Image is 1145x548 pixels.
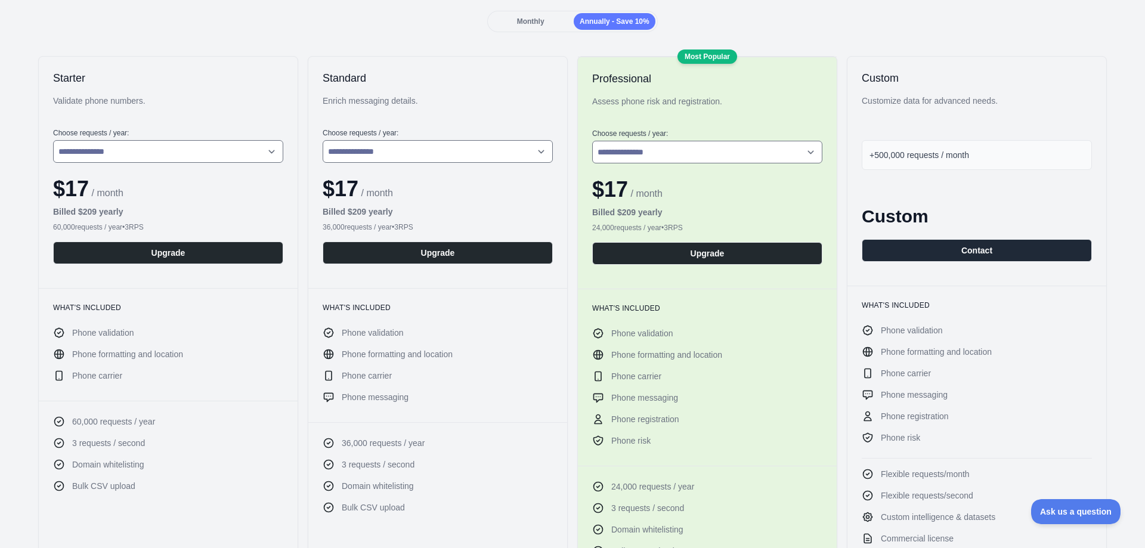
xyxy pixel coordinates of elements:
iframe: Toggle Customer Support [1031,499,1121,524]
div: 24,000 requests / year • 3 RPS [592,223,822,233]
span: $ 17 [592,177,628,202]
span: Custom [862,206,929,226]
span: / month [628,188,663,199]
div: 36,000 requests / year • 3 RPS [323,222,553,232]
b: Billed $ 209 yearly [592,208,663,217]
button: Upgrade [592,242,822,265]
button: Contact [862,239,1092,262]
button: Upgrade [323,242,553,264]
